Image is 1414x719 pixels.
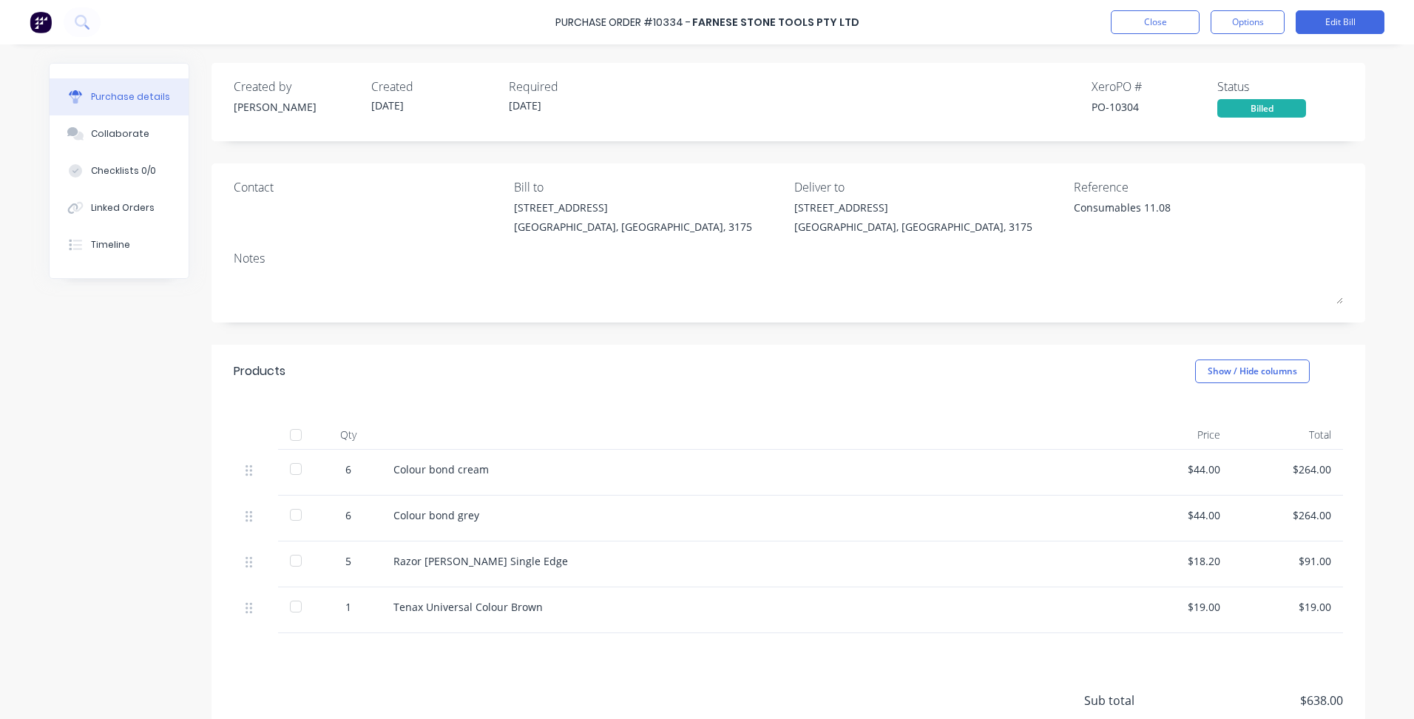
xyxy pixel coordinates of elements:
div: $264.00 [1244,462,1331,477]
div: Reference [1074,178,1343,196]
div: Razor [PERSON_NAME] Single Edge [393,553,1109,569]
div: PO-10304 [1092,99,1217,115]
div: Status [1217,78,1343,95]
div: $91.00 [1244,553,1331,569]
div: Xero PO # [1092,78,1217,95]
div: Purchase Order #10334 - [555,15,691,30]
textarea: Consumables 11.08 [1074,200,1259,233]
div: Bill to [514,178,783,196]
div: Contact [234,178,503,196]
div: Linked Orders [91,201,155,215]
div: [STREET_ADDRESS] [514,200,752,215]
div: Timeline [91,238,130,252]
div: [GEOGRAPHIC_DATA], [GEOGRAPHIC_DATA], 3175 [514,219,752,234]
div: 6 [327,507,370,523]
div: Notes [234,249,1343,267]
div: Created [371,78,497,95]
button: Show / Hide columns [1195,359,1310,383]
div: Billed [1217,99,1306,118]
div: $19.00 [1133,599,1220,615]
button: Options [1211,10,1285,34]
div: Colour bond cream [393,462,1109,477]
div: [PERSON_NAME] [234,99,359,115]
span: Sub total [1084,692,1195,709]
span: $638.00 [1195,692,1343,709]
div: Farnese Stone Tools Pty Ltd [692,15,859,30]
button: Linked Orders [50,189,189,226]
div: Purchase details [91,90,170,104]
button: Purchase details [50,78,189,115]
button: Checklists 0/0 [50,152,189,189]
div: Price [1121,420,1232,450]
div: Qty [315,420,382,450]
div: Checklists 0/0 [91,164,156,178]
img: Factory [30,11,52,33]
div: $19.00 [1244,599,1331,615]
button: Edit Bill [1296,10,1384,34]
div: 6 [327,462,370,477]
div: Total [1232,420,1343,450]
button: Close [1111,10,1200,34]
div: Tenax Universal Colour Brown [393,599,1109,615]
button: Timeline [50,226,189,263]
div: $44.00 [1133,462,1220,477]
div: Collaborate [91,127,149,141]
div: Colour bond grey [393,507,1109,523]
div: $18.20 [1133,553,1220,569]
div: Products [234,362,285,380]
div: [GEOGRAPHIC_DATA], [GEOGRAPHIC_DATA], 3175 [794,219,1032,234]
div: Created by [234,78,359,95]
div: Deliver to [794,178,1063,196]
div: $264.00 [1244,507,1331,523]
div: 5 [327,553,370,569]
div: $44.00 [1133,507,1220,523]
div: [STREET_ADDRESS] [794,200,1032,215]
div: 1 [327,599,370,615]
button: Collaborate [50,115,189,152]
div: Required [509,78,635,95]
